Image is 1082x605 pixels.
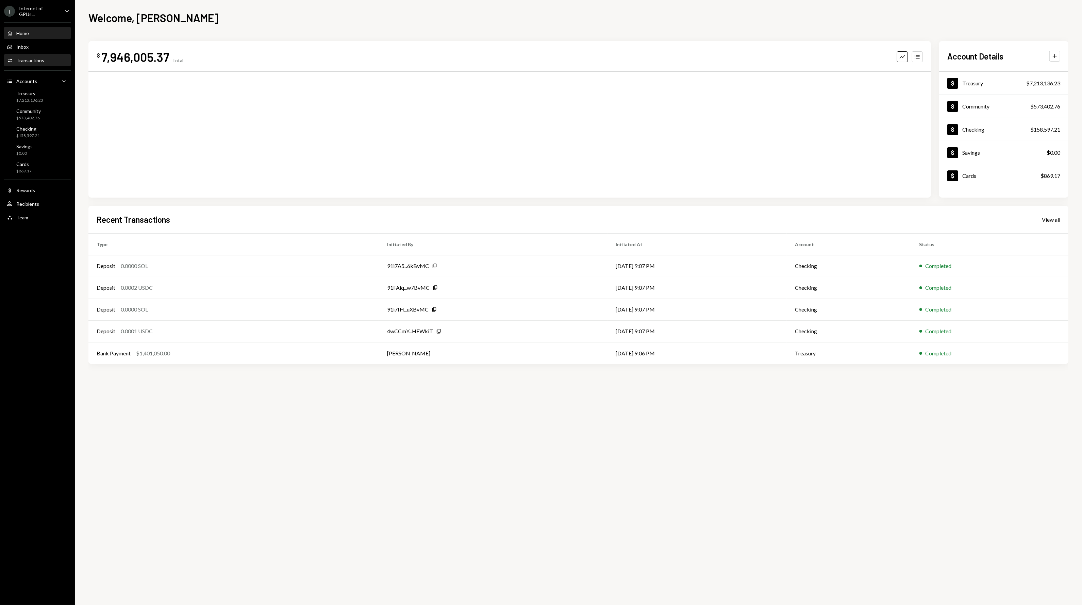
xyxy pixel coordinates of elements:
[379,342,608,364] td: [PERSON_NAME]
[136,349,170,357] div: $1,401,050.00
[97,327,115,335] div: Deposit
[607,233,787,255] th: Initiated At
[16,98,43,103] div: $7,213,136.23
[97,52,100,59] div: $
[787,255,911,277] td: Checking
[16,215,28,220] div: Team
[4,54,71,66] a: Transactions
[939,141,1068,164] a: Savings$0.00
[4,184,71,196] a: Rewards
[787,299,911,320] td: Checking
[16,44,29,50] div: Inbox
[4,198,71,210] a: Recipients
[97,214,170,225] h2: Recent Transactions
[379,233,608,255] th: Initiated By
[926,284,952,292] div: Completed
[16,90,43,96] div: Treasury
[607,320,787,342] td: [DATE] 9:07 PM
[962,126,984,133] div: Checking
[16,30,29,36] div: Home
[787,233,911,255] th: Account
[97,349,131,357] div: Bank Payment
[4,141,71,158] a: Savings$0.00
[101,49,169,65] div: 7,946,005.37
[88,233,379,255] th: Type
[4,75,71,87] a: Accounts
[121,284,153,292] div: 0.0002 USDC
[16,78,37,84] div: Accounts
[1042,216,1060,223] a: View all
[16,201,39,207] div: Recipients
[939,72,1068,95] a: Treasury$7,213,136.23
[607,342,787,364] td: [DATE] 9:06 PM
[97,284,115,292] div: Deposit
[16,187,35,193] div: Rewards
[387,327,433,335] div: 4wCCmY...HFWkiT
[4,40,71,53] a: Inbox
[16,168,32,174] div: $869.17
[121,305,148,314] div: 0.0000 SOL
[607,255,787,277] td: [DATE] 9:07 PM
[1041,172,1060,180] div: $869.17
[787,277,911,299] td: Checking
[16,161,32,167] div: Cards
[926,262,952,270] div: Completed
[1030,125,1060,134] div: $158,597.21
[97,305,115,314] div: Deposit
[121,327,153,335] div: 0.0001 USDC
[926,305,952,314] div: Completed
[16,115,41,121] div: $573,402.76
[16,133,40,139] div: $158,597.21
[16,108,41,114] div: Community
[787,320,911,342] td: Checking
[4,211,71,223] a: Team
[926,327,952,335] div: Completed
[947,51,1003,62] h2: Account Details
[172,57,183,63] div: Total
[4,159,71,175] a: Cards$869.17
[1026,79,1060,87] div: $7,213,136.23
[1047,149,1060,157] div: $0.00
[19,5,59,17] div: Internet of GPUs...
[1030,102,1060,111] div: $573,402.76
[607,299,787,320] td: [DATE] 9:07 PM
[387,284,430,292] div: 91FAiq...w7BvMC
[962,80,983,86] div: Treasury
[387,305,429,314] div: 91i7fH...uXBvMC
[97,262,115,270] div: Deposit
[607,277,787,299] td: [DATE] 9:07 PM
[939,118,1068,141] a: Checking$158,597.21
[16,151,33,156] div: $0.00
[4,106,71,122] a: Community$573,402.76
[939,164,1068,187] a: Cards$869.17
[962,172,976,179] div: Cards
[4,124,71,140] a: Checking$158,597.21
[16,144,33,149] div: Savings
[16,126,40,132] div: Checking
[962,103,989,110] div: Community
[4,6,15,17] div: I
[4,27,71,39] a: Home
[121,262,148,270] div: 0.0000 SOL
[88,11,218,24] h1: Welcome, [PERSON_NAME]
[926,349,952,357] div: Completed
[911,233,1068,255] th: Status
[387,262,429,270] div: 91i7A5...6kBvMC
[962,149,980,156] div: Savings
[4,88,71,105] a: Treasury$7,213,136.23
[939,95,1068,118] a: Community$573,402.76
[16,57,44,63] div: Transactions
[787,342,911,364] td: Treasury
